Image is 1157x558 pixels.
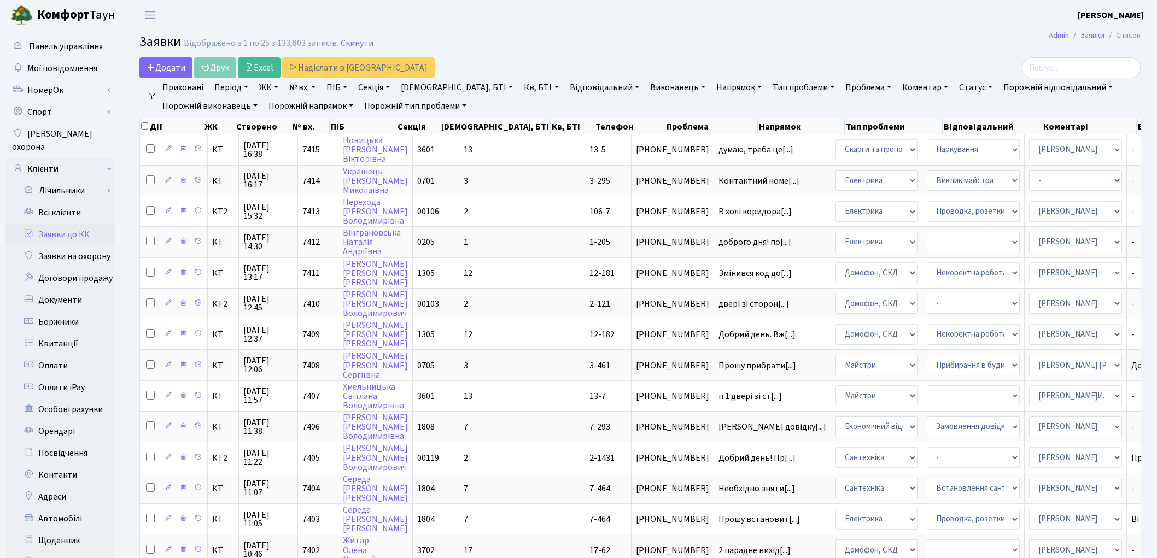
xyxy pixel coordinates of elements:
nav: breadcrumb [1032,24,1157,47]
a: Особові рахунки [5,398,115,420]
span: В холі коридора[...] [718,205,792,218]
span: 7409 [302,328,320,340]
span: [PHONE_NUMBER] [636,515,709,524]
a: ХмельницькаСвітланаВолодимирівна [343,381,404,412]
span: 17 [464,544,472,556]
a: Квитанції [5,333,115,355]
a: Порожній напрямок [264,97,358,115]
a: Панель управління [5,36,115,57]
a: Договори продажу [5,267,115,289]
a: Напрямок [712,78,766,97]
a: Посвідчення [5,442,115,464]
span: доброго дня! по[...] [718,236,791,248]
b: Комфорт [37,6,90,24]
span: 7403 [302,513,320,525]
span: [DATE] 12:45 [243,295,293,312]
span: [PHONE_NUMBER] [636,330,709,339]
b: [PERSON_NAME] [1078,9,1144,21]
span: [DATE] 11:05 [243,510,293,528]
a: Порожній тип проблеми [360,97,471,115]
span: 1 [464,236,468,248]
span: 7-464 [589,513,610,525]
a: Додати [139,57,192,78]
img: logo.png [11,4,33,26]
span: 1808 [417,421,435,433]
a: Коментар [898,78,953,97]
span: [DATE] 12:37 [243,326,293,343]
span: Добрий день! Пр[...] [718,452,796,464]
span: Змінився код до[...] [718,267,792,279]
span: Прошу прибрати[...] [718,360,796,372]
span: [PERSON_NAME] довідку[...] [718,421,826,433]
span: КТ [212,392,234,401]
span: 00119 [417,452,439,464]
a: Скинути [341,38,373,49]
a: Проблема [841,78,896,97]
span: 0701 [417,175,435,187]
span: КТ [212,361,234,370]
span: КТ2 [212,299,234,308]
span: Таун [37,6,115,25]
a: [PERSON_NAME][PERSON_NAME][PERSON_NAME] [343,258,408,289]
a: Середа[PERSON_NAME][PERSON_NAME] [343,504,408,534]
span: 12 [464,267,472,279]
span: [DATE] 11:57 [243,387,293,404]
span: КТ2 [212,207,234,216]
a: Тип проблеми [768,78,839,97]
span: [PHONE_NUMBER] [636,299,709,308]
span: 13 [464,144,472,156]
a: Відповідальний [565,78,644,97]
a: Виконавець [646,78,710,97]
a: Статус [955,78,997,97]
a: Боржники [5,311,115,333]
a: Українець[PERSON_NAME]Миколаївна [343,166,408,196]
th: Створено [235,119,291,134]
span: 7408 [302,360,320,372]
span: [PHONE_NUMBER] [636,207,709,216]
a: Заявки до КК [5,224,115,245]
span: Додати [147,62,185,74]
span: 2 парадне вихід[...] [718,544,791,556]
a: № вх. [285,78,320,97]
span: [PHONE_NUMBER] [636,177,709,185]
th: Телефон [594,119,666,134]
th: Коментарі [1042,119,1137,134]
a: ПІБ [322,78,352,97]
a: Всі клієнти [5,202,115,224]
span: 13-5 [589,144,606,156]
span: [PHONE_NUMBER] [636,546,709,555]
span: 3-295 [589,175,610,187]
a: Admin [1049,30,1069,41]
span: 3702 [417,544,435,556]
th: [DEMOGRAPHIC_DATA], БТІ [440,119,551,134]
a: [PERSON_NAME][PERSON_NAME]Володимирович [343,289,408,319]
span: [DATE] 11:07 [243,479,293,497]
span: 2-1431 [589,452,615,464]
span: 7412 [302,236,320,248]
span: 1804 [417,513,435,525]
span: [PHONE_NUMBER] [636,454,709,462]
span: Необхідно зняти[...] [718,483,795,495]
span: КТ [212,238,234,246]
span: 7404 [302,483,320,495]
a: НомерОк [5,79,115,101]
a: Приховані [158,78,208,97]
span: [DATE] 16:17 [243,172,293,189]
span: [PHONE_NUMBER] [636,269,709,278]
span: 7407 [302,390,320,402]
th: Кв, БТІ [551,119,594,134]
th: № вх. [291,119,330,134]
span: КТ2 [212,454,234,462]
a: Орендарі [5,420,115,442]
span: 1804 [417,483,435,495]
span: 00103 [417,298,439,310]
span: 7 [464,513,468,525]
span: 0205 [417,236,435,248]
span: 13 [464,390,472,402]
span: 7411 [302,267,320,279]
span: думаю, треба це[...] [718,144,793,156]
a: [PERSON_NAME] охорона [5,123,115,158]
span: [PHONE_NUMBER] [636,484,709,493]
span: 7 [464,483,468,495]
a: Адреси [5,486,115,508]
